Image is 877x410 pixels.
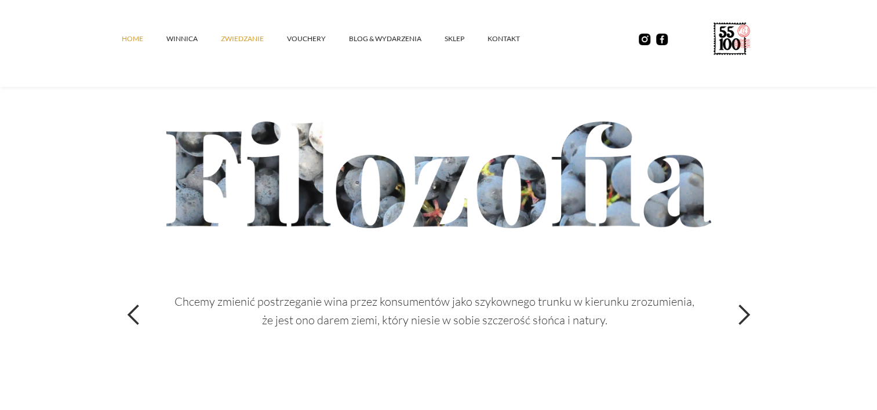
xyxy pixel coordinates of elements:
a: Home [122,21,166,56]
div: carousel [122,228,755,402]
div: Show slide 1 of 4 [417,385,425,393]
a: vouchery [287,21,349,56]
p: Chcemy zmienić postrzeganie wina przez konsumentów jako szykownego trunku w kierunku zrozumienia,... [171,292,698,330]
div: Show slide 2 of 4 [429,385,437,393]
a: winnica [166,21,221,56]
div: previous slide [122,228,169,402]
div: Show slide 3 of 4 [441,385,449,393]
div: 2 of 4 [122,228,755,402]
a: kontakt [487,21,543,56]
div: Show slide 4 of 4 [452,385,460,393]
div: next slide [709,228,755,402]
a: SKLEP [445,21,487,56]
a: ZWIEDZANIE [221,21,287,56]
a: Blog & Wydarzenia [349,21,445,56]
